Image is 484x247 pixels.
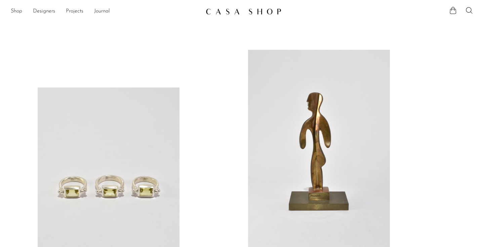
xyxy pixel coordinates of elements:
[94,7,110,16] a: Journal
[11,7,22,16] a: Shop
[66,7,83,16] a: Projects
[11,6,200,17] ul: NEW HEADER MENU
[33,7,55,16] a: Designers
[11,6,200,17] nav: Desktop navigation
